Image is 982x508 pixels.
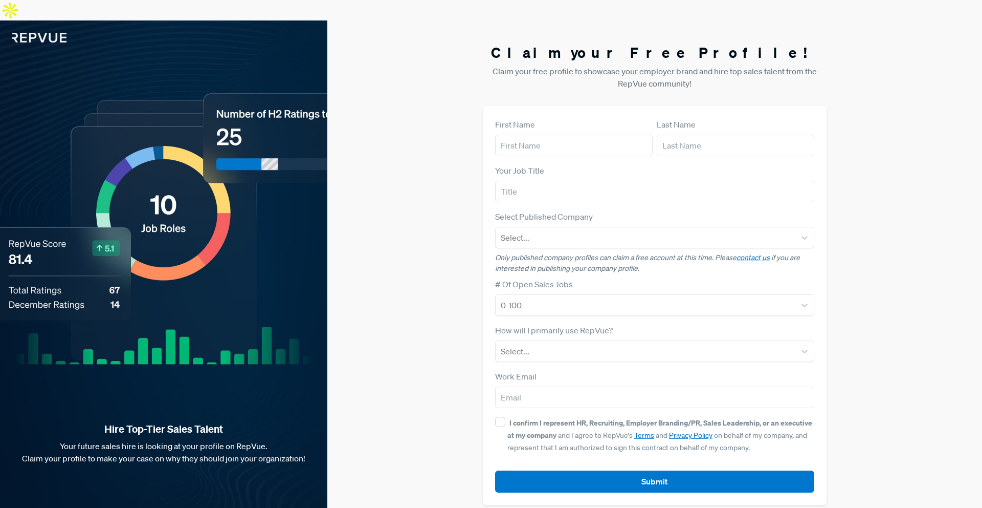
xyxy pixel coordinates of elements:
[483,65,827,90] p: Claim your free profile to showcase your employer brand and hire top sales talent from the RepVue...
[495,181,814,202] input: Title
[736,253,770,262] a: contact us
[495,387,814,408] input: Email
[495,471,814,493] button: Submit
[16,422,311,436] strong: Hire Top-Tier Sales Talent
[495,370,537,383] label: Work Email
[495,164,544,177] label: Your Job Title
[495,135,653,156] input: First Name
[657,135,814,156] input: Last Name
[495,252,814,274] p: Only published company profiles can claim a free account at this time. Please if you are interest...
[495,324,613,336] label: How will I primarily use RepVue?
[16,440,311,464] p: Your future sales hire is looking at your profile on RepVue. Claim your profile to make your case...
[495,278,573,290] label: # Of Open Sales Jobs
[483,44,827,61] h3: Claim your Free Profile!
[634,431,654,440] a: Terms
[495,210,593,223] label: Select Published Company
[669,431,712,440] a: Privacy Policy
[507,418,812,440] strong: I confirm I represent HR, Recruiting, Employer Branding/PR, Sales Leadership, or an executive at ...
[507,418,812,452] span: and I agree to RepVue’s and on behalf of my company, and represent that I am authorized to sign t...
[657,118,696,131] label: Last Name
[495,118,535,131] label: First Name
